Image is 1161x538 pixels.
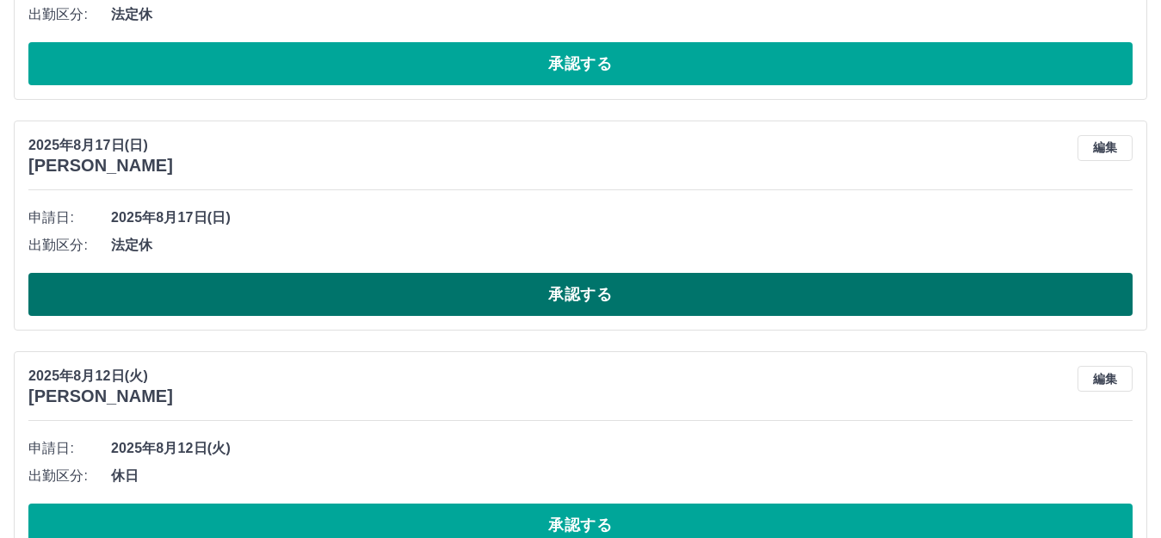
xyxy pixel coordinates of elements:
h3: [PERSON_NAME] [28,386,173,406]
span: 出勤区分: [28,235,111,256]
span: 2025年8月17日(日) [111,207,1133,228]
span: 法定休 [111,4,1133,25]
span: 申請日: [28,207,111,228]
h3: [PERSON_NAME] [28,156,173,176]
span: 休日 [111,466,1133,486]
span: 申請日: [28,438,111,459]
button: 承認する [28,273,1133,316]
span: 出勤区分: [28,4,111,25]
button: 承認する [28,42,1133,85]
p: 2025年8月12日(火) [28,366,173,386]
span: 法定休 [111,235,1133,256]
span: 2025年8月12日(火) [111,438,1133,459]
button: 編集 [1078,135,1133,161]
p: 2025年8月17日(日) [28,135,173,156]
span: 出勤区分: [28,466,111,486]
button: 編集 [1078,366,1133,392]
